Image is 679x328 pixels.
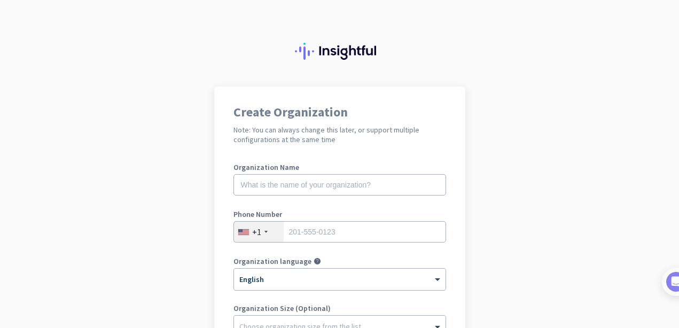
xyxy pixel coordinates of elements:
[233,106,446,119] h1: Create Organization
[252,227,261,237] div: +1
[233,163,446,171] label: Organization Name
[233,125,446,144] h2: Note: You can always change this later, or support multiple configurations at the same time
[233,221,446,243] input: 201-555-0123
[295,43,385,60] img: Insightful
[233,257,311,265] label: Organization language
[314,257,321,265] i: help
[233,210,446,218] label: Phone Number
[233,304,446,312] label: Organization Size (Optional)
[233,174,446,196] input: What is the name of your organization?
